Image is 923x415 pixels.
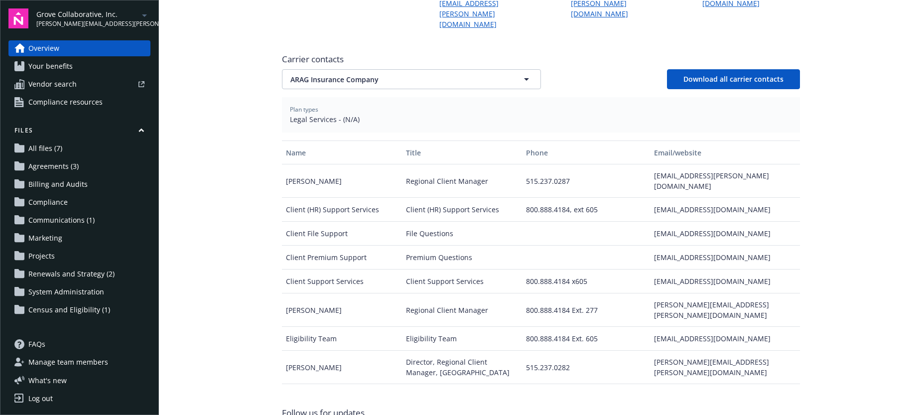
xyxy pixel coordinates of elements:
[522,140,650,164] button: Phone
[282,222,402,246] div: Client File Support
[28,248,55,264] span: Projects
[28,40,59,56] span: Overview
[522,351,650,384] div: 515.237.0282
[402,198,522,222] div: Client (HR) Support Services
[650,293,800,327] div: [PERSON_NAME][EMAIL_ADDRESS][PERSON_NAME][DOMAIN_NAME]
[8,302,150,318] a: Census and Eligibility (1)
[650,222,800,246] div: [EMAIL_ADDRESS][DOMAIN_NAME]
[650,164,800,198] div: [EMAIL_ADDRESS][PERSON_NAME][DOMAIN_NAME]
[402,293,522,327] div: Regional Client Manager
[282,140,402,164] button: Name
[28,158,79,174] span: Agreements (3)
[36,19,138,28] span: [PERSON_NAME][EMAIL_ADDRESS][PERSON_NAME][DOMAIN_NAME]
[654,147,796,158] div: Email/website
[36,8,150,28] button: Grove Collaborative, Inc.[PERSON_NAME][EMAIL_ADDRESS][PERSON_NAME][DOMAIN_NAME]arrowDropDown
[8,336,150,352] a: FAQs
[650,351,800,384] div: [PERSON_NAME][EMAIL_ADDRESS][PERSON_NAME][DOMAIN_NAME]
[8,94,150,110] a: Compliance resources
[402,351,522,384] div: Director, Regional Client Manager, [GEOGRAPHIC_DATA]
[282,53,800,65] span: Carrier contacts
[28,140,62,156] span: All files (7)
[28,194,68,210] span: Compliance
[8,375,83,386] button: What's new
[28,212,95,228] span: Communications (1)
[282,69,541,89] button: ARAG Insurance Company
[683,74,784,84] span: Download all carrier contacts
[8,140,150,156] a: All files (7)
[8,40,150,56] a: Overview
[282,351,402,384] div: [PERSON_NAME]
[650,327,800,351] div: [EMAIL_ADDRESS][DOMAIN_NAME]
[8,212,150,228] a: Communications (1)
[290,114,792,125] span: Legal Services - (N/A)
[28,76,77,92] span: Vendor search
[290,74,498,85] span: ARAG Insurance Company
[402,140,522,164] button: Title
[402,246,522,270] div: Premium Questions
[8,354,150,370] a: Manage team members
[8,230,150,246] a: Marketing
[8,158,150,174] a: Agreements (3)
[526,147,646,158] div: Phone
[8,8,28,28] img: navigator-logo.svg
[282,164,402,198] div: [PERSON_NAME]
[650,198,800,222] div: [EMAIL_ADDRESS][DOMAIN_NAME]
[28,375,67,386] span: What ' s new
[282,327,402,351] div: Eligibility Team
[28,391,53,407] div: Log out
[282,246,402,270] div: Client Premium Support
[650,140,800,164] button: Email/website
[650,270,800,293] div: [EMAIL_ADDRESS][DOMAIN_NAME]
[650,246,800,270] div: [EMAIL_ADDRESS][DOMAIN_NAME]
[8,126,150,138] button: Files
[522,327,650,351] div: 800.888.4184 Ext. 605
[8,58,150,74] a: Your benefits
[282,198,402,222] div: Client (HR) Support Services
[522,293,650,327] div: 800.888.4184 Ext. 277
[8,266,150,282] a: Renewals and Strategy (2)
[28,176,88,192] span: Billing and Audits
[36,9,138,19] span: Grove Collaborative, Inc.
[28,94,103,110] span: Compliance resources
[282,293,402,327] div: [PERSON_NAME]
[28,266,115,282] span: Renewals and Strategy (2)
[28,354,108,370] span: Manage team members
[402,327,522,351] div: Eligibility Team
[8,76,150,92] a: Vendor search
[522,198,650,222] div: 800.888.4184, ext 605
[28,284,104,300] span: System Administration
[402,384,522,408] div: Member Services
[28,336,45,352] span: FAQs
[402,222,522,246] div: File Questions
[290,105,792,114] span: Plan types
[402,164,522,198] div: Regional Client Manager
[667,69,800,89] button: Download all carrier contacts
[8,248,150,264] a: Projects
[138,9,150,21] a: arrowDropDown
[522,164,650,198] div: 515.237.0287
[282,384,402,408] div: Member Services
[282,270,402,293] div: Client Support Services
[522,384,650,408] div: 800.247.4184
[402,270,522,293] div: Client Support Services
[28,58,73,74] span: Your benefits
[286,147,398,158] div: Name
[8,194,150,210] a: Compliance
[522,270,650,293] div: 800.888.4184 x605
[8,176,150,192] a: Billing and Audits
[650,384,800,408] div: [EMAIL_ADDRESS][DOMAIN_NAME]
[28,230,62,246] span: Marketing
[8,284,150,300] a: System Administration
[406,147,518,158] div: Title
[28,302,110,318] span: Census and Eligibility (1)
